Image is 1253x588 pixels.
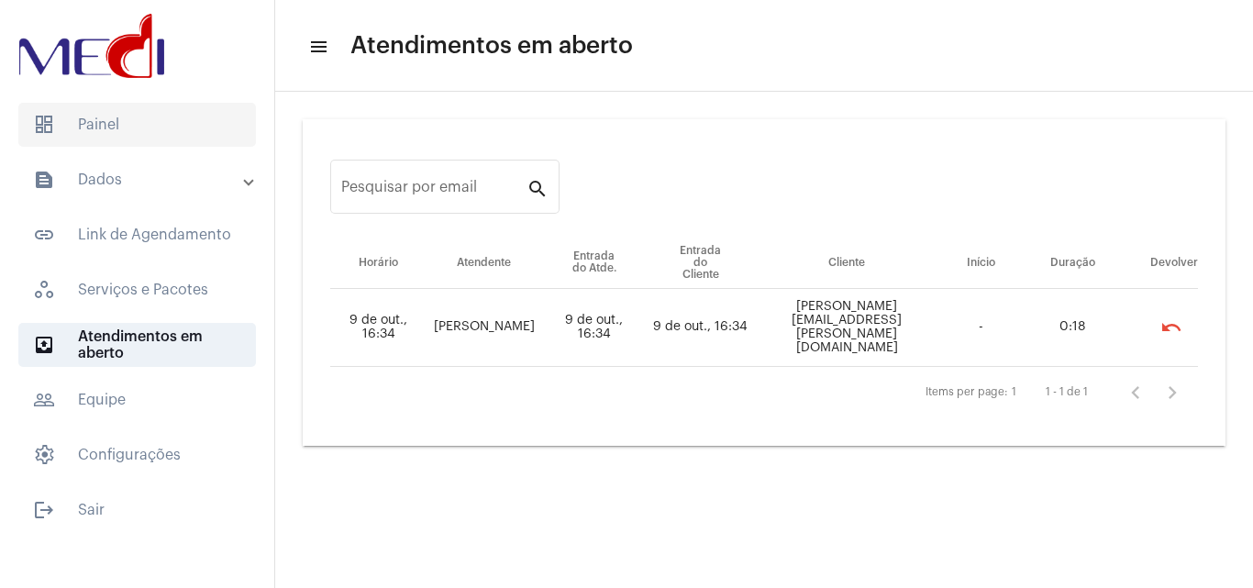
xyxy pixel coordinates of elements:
span: sidenav icon [33,279,55,301]
button: Página anterior [1117,374,1154,411]
span: Painel [18,103,256,147]
mat-chip-list: selection [1129,309,1198,346]
th: Atendente [427,238,541,289]
mat-panel-title: Dados [33,169,245,191]
mat-icon: undo [1160,316,1182,338]
mat-icon: sidenav icon [33,224,55,246]
mat-icon: sidenav icon [33,169,55,191]
span: Sair [18,488,256,532]
button: Próxima página [1154,374,1191,411]
span: Atendimentos em aberto [350,31,633,61]
th: Entrada do Cliente [647,238,754,289]
mat-icon: search [527,177,549,199]
span: Configurações [18,433,256,477]
td: 9 de out., 16:34 [541,289,647,367]
td: 9 de out., 16:34 [647,289,754,367]
td: - [939,289,1023,367]
div: 1 - 1 de 1 [1046,386,1088,398]
mat-icon: sidenav icon [33,334,55,356]
td: 9 de out., 16:34 [330,289,427,367]
td: [PERSON_NAME] [427,289,541,367]
img: d3a1b5fa-500b-b90f-5a1c-719c20e9830b.png [15,9,169,83]
span: Atendimentos em aberto [18,323,256,367]
th: Entrada do Atde. [541,238,647,289]
span: Serviços e Pacotes [18,268,256,312]
span: Equipe [18,378,256,422]
th: Cliente [755,238,939,289]
div: Items per page: [926,386,1008,398]
td: [PERSON_NAME][EMAIL_ADDRESS][PERSON_NAME][DOMAIN_NAME] [755,289,939,367]
div: 1 [1012,386,1016,398]
input: Pesquisar por email [341,183,527,199]
span: Link de Agendamento [18,213,256,257]
span: sidenav icon [33,114,55,136]
th: Devolver [1123,238,1198,289]
mat-icon: sidenav icon [33,389,55,411]
mat-icon: sidenav icon [33,499,55,521]
span: sidenav icon [33,444,55,466]
td: 0:18 [1023,289,1123,367]
mat-expansion-panel-header: sidenav iconDados [11,158,274,202]
th: Horário [330,238,427,289]
mat-icon: sidenav icon [308,36,327,58]
th: Início [939,238,1023,289]
th: Duração [1023,238,1123,289]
